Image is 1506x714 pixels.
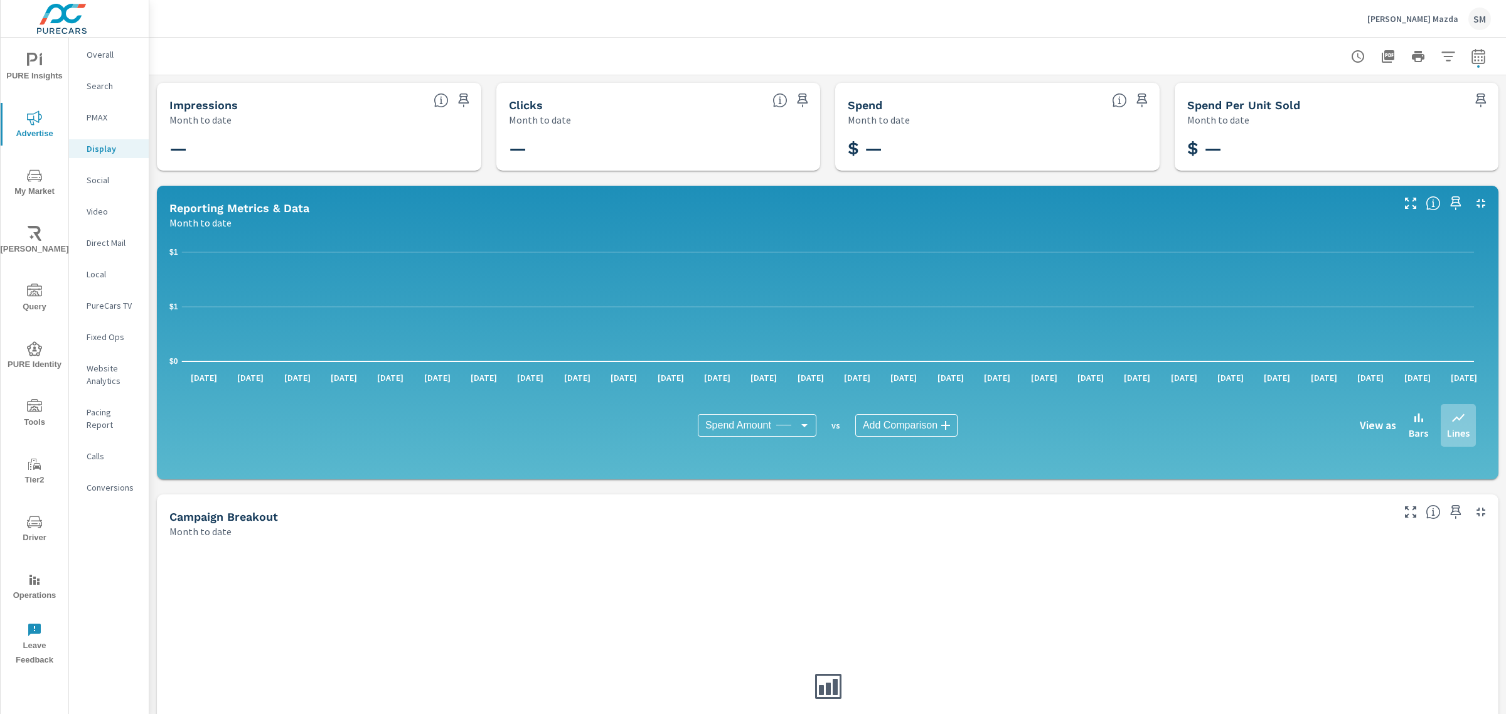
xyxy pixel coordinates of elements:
span: Leave Feedback [4,622,65,668]
p: Pacing Report [87,406,139,431]
p: [PERSON_NAME] Mazda [1367,13,1458,24]
h3: — [509,138,808,159]
p: [DATE] [929,371,973,384]
p: Fixed Ops [87,331,139,343]
span: Save this to your personalized report [793,90,813,110]
span: Operations [4,572,65,603]
span: Tools [4,399,65,430]
p: Month to date [169,524,232,539]
span: Save this to your personalized report [1446,193,1466,213]
div: Website Analytics [69,359,149,390]
button: Select Date Range [1466,44,1491,69]
span: The number of times an ad was shown on your behalf. [434,93,449,108]
text: $0 [169,357,178,366]
span: The amount of money spent on advertising during the period. [1112,93,1127,108]
span: Save this to your personalized report [1446,502,1466,522]
p: [DATE] [602,371,646,384]
h5: Spend Per Unit Sold [1187,99,1300,112]
p: [DATE] [555,371,599,384]
div: Conversions [69,478,149,497]
p: [DATE] [1302,371,1346,384]
button: Minimize Widget [1471,502,1491,522]
p: [DATE] [742,371,786,384]
h5: Campaign Breakout [169,510,278,523]
p: Month to date [848,112,910,127]
div: Add Comparison [855,414,958,437]
div: Search [69,77,149,95]
p: Website Analytics [87,362,139,387]
p: [DATE] [462,371,506,384]
p: vs [816,420,855,431]
p: [DATE] [415,371,459,384]
span: Save this to your personalized report [454,90,474,110]
span: Save this to your personalized report [1132,90,1152,110]
button: Make Fullscreen [1401,193,1421,213]
div: Social [69,171,149,189]
p: [DATE] [695,371,739,384]
p: [DATE] [508,371,552,384]
span: The number of times an ad was clicked by a consumer. [772,93,788,108]
p: [DATE] [789,371,833,384]
p: [DATE] [1348,371,1392,384]
p: [DATE] [1209,371,1252,384]
p: Video [87,205,139,218]
p: Direct Mail [87,237,139,249]
span: Tier2 [4,457,65,488]
p: [DATE] [275,371,319,384]
h3: $ — [848,138,1147,159]
p: [DATE] [1162,371,1206,384]
p: PMAX [87,111,139,124]
p: Lines [1447,425,1470,440]
p: [DATE] [228,371,272,384]
h3: $ — [1187,138,1487,159]
p: [DATE] [1022,371,1066,384]
p: Social [87,174,139,186]
span: Driver [4,514,65,545]
div: Display [69,139,149,158]
span: My Market [4,168,65,199]
p: [DATE] [1396,371,1439,384]
p: [DATE] [835,371,879,384]
p: Search [87,80,139,92]
div: PureCars TV [69,296,149,315]
span: Understand Display data over time and see how metrics compare to each other. [1426,196,1441,211]
div: Fixed Ops [69,328,149,346]
p: Bars [1409,425,1428,440]
span: Add Comparison [863,419,937,432]
p: [DATE] [649,371,693,384]
span: Query [4,284,65,314]
div: Calls [69,447,149,466]
button: Apply Filters [1436,44,1461,69]
div: Spend Amount [698,414,816,437]
span: Advertise [4,110,65,141]
p: [DATE] [882,371,926,384]
div: Pacing Report [69,403,149,434]
span: Save this to your personalized report [1471,90,1491,110]
h5: Spend [848,99,882,112]
p: [DATE] [1115,371,1159,384]
div: SM [1468,8,1491,30]
p: [DATE] [1442,371,1486,384]
text: $1 [169,248,178,257]
div: Video [69,202,149,221]
h5: Clicks [509,99,543,112]
h6: View as [1360,419,1396,432]
p: Calls [87,450,139,462]
div: PMAX [69,108,149,127]
p: Month to date [1187,112,1249,127]
h3: — [169,138,469,159]
div: Overall [69,45,149,64]
span: PURE Identity [4,341,65,372]
div: Local [69,265,149,284]
p: [DATE] [368,371,412,384]
p: Display [87,142,139,155]
p: [DATE] [975,371,1019,384]
button: Minimize Widget [1471,193,1491,213]
button: "Export Report to PDF" [1375,44,1401,69]
p: Month to date [169,215,232,230]
p: Month to date [169,112,232,127]
p: Month to date [509,112,571,127]
span: Spend Amount [705,419,771,432]
p: [DATE] [1069,371,1113,384]
p: PureCars TV [87,299,139,312]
